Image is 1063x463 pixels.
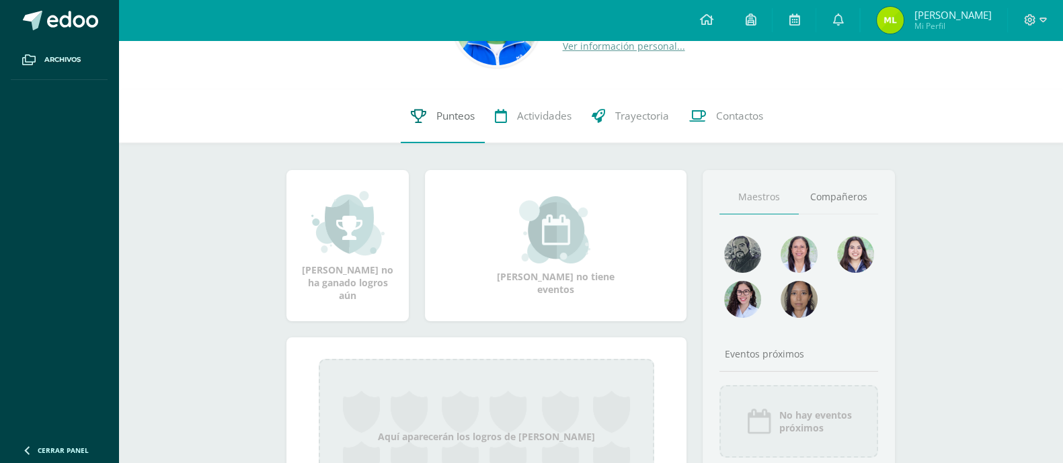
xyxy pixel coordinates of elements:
img: 6a832e161e9f7cf395cc0be0ce780967.png [877,7,904,34]
span: Punteos [436,109,475,123]
img: f44f70a6adbdcf0a6c06a725c645ba63.png [781,281,818,318]
span: Archivos [44,54,81,65]
span: No hay eventos próximos [779,409,852,434]
div: Eventos próximos [719,347,878,360]
span: Actividades [517,109,572,123]
a: Archivos [11,40,108,80]
img: 4179e05c207095638826b52d0d6e7b97.png [724,236,761,273]
img: event_small.png [519,196,592,263]
a: Trayectoria [582,89,679,143]
img: 0f9620b08b18dc87ee4310e103c57d1d.png [837,236,874,273]
a: Contactos [679,89,773,143]
span: Trayectoria [615,109,669,123]
a: Compañeros [799,180,878,214]
a: Actividades [485,89,582,143]
a: Ver información personal... [563,40,685,52]
a: Punteos [401,89,485,143]
img: 2e11c01efca6fc05c1d47e3b721e47b3.png [724,281,761,318]
span: [PERSON_NAME] [914,8,991,22]
span: Contactos [716,109,763,123]
img: achievement_small.png [311,190,385,257]
span: Cerrar panel [38,446,89,455]
a: Maestros [719,180,799,214]
img: event_icon.png [746,408,773,435]
div: [PERSON_NAME] no tiene eventos [489,196,623,296]
div: [PERSON_NAME] no ha ganado logros aún [300,190,395,302]
span: Mi Perfil [914,20,991,32]
img: 78f4197572b4db04b380d46154379998.png [781,236,818,273]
